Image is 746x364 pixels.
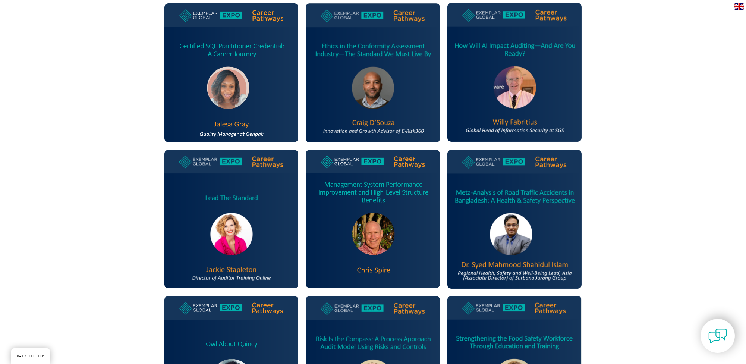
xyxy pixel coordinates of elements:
[306,3,440,142] img: craig
[164,150,299,288] img: jackie
[447,3,582,142] img: willy
[708,327,727,345] img: contact-chat.png
[164,3,299,142] img: Jelesa SQF
[734,3,744,10] img: en
[11,348,50,364] a: BACK TO TOP
[306,150,440,288] img: Spire
[447,150,582,289] img: Syed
